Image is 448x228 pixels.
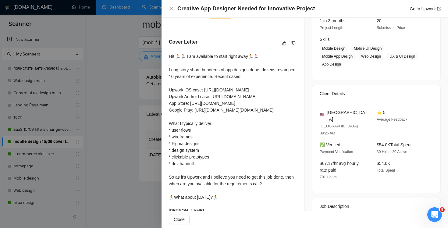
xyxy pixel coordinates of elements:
[282,41,286,46] span: like
[427,207,442,222] iframe: Intercom live chat
[169,38,197,46] h5: Cover Letter
[377,26,405,30] span: Submission Price
[177,5,315,12] h4: Creative App Designer Needed for Innovative Project
[169,215,190,224] button: Close
[437,7,441,11] span: export
[351,45,384,52] span: Mobile UI Design
[169,6,174,11] span: close
[377,142,411,147] span: $54.0K Total Spent
[174,216,185,223] span: Close
[320,198,433,215] div: Job Description
[320,85,433,102] div: Client Details
[169,53,297,214] div: Hi! 🏃🏃 I am available to start right away🏃🏃 Long story short: hundreds of app designs done, dozen...
[320,61,343,68] span: App Design
[327,109,367,123] span: [GEOGRAPHIC_DATA]
[440,207,445,212] span: 8
[290,40,297,47] button: dislike
[320,161,359,173] span: $67.17/hr avg hourly rate paid
[377,110,386,115] span: ⭐ 5
[281,40,288,47] button: like
[320,142,340,147] span: ✅ Verified
[387,53,418,60] span: UX & UI Design
[377,161,390,166] span: $54.0K
[320,53,355,60] span: Mobile App Design
[359,53,383,60] span: Web Design
[320,150,353,154] span: Payment Verification
[377,150,407,154] span: 30 Hires, 20 Active
[320,37,330,42] span: Skills
[169,6,174,11] button: Close
[377,18,382,23] span: 20
[320,124,358,135] span: [GEOGRAPHIC_DATA] 09:25 AM
[291,41,296,46] span: dislike
[377,168,395,173] span: Total Spent
[377,117,407,122] span: Average Feedback
[320,175,336,179] span: 701 Hours
[320,26,343,30] span: Project Length
[320,112,324,117] img: 🇺🇸
[320,45,348,52] span: Mobile Design
[410,6,441,11] a: Go to Upworkexport
[320,18,346,23] span: 1 to 3 months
